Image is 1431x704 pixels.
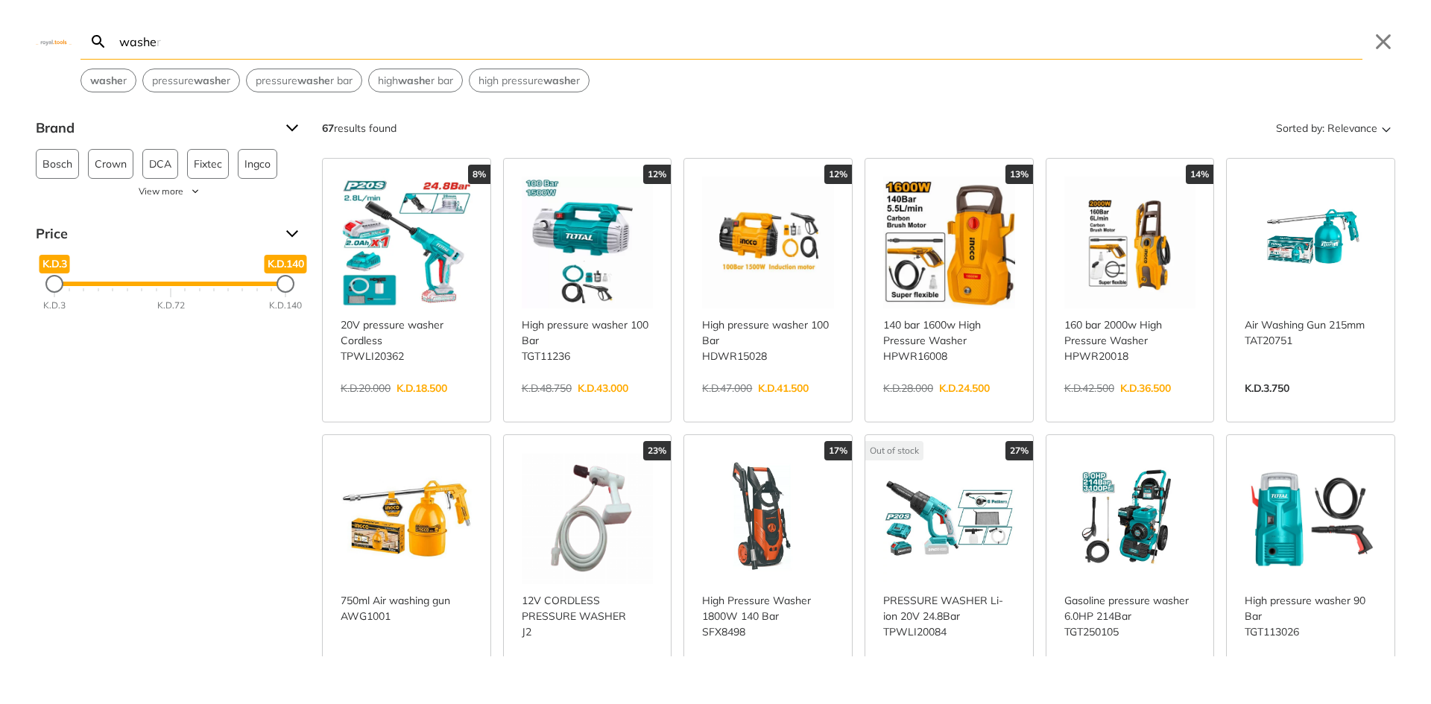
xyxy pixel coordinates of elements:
div: Maximum Price [277,275,294,293]
span: DCA [149,150,171,178]
button: DCA [142,149,178,179]
div: 12% [824,165,852,184]
span: Fixtec [194,150,222,178]
span: high r bar [378,73,453,89]
span: Ingco [244,150,271,178]
span: Relevance [1327,116,1377,140]
span: pressure r bar [256,73,353,89]
div: 14% [1186,165,1213,184]
div: 8% [468,165,490,184]
div: K.D.3 [43,299,66,312]
button: Fixtec [187,149,229,179]
button: Crown [88,149,133,179]
input: Search… [116,24,1362,59]
div: 17% [824,441,852,460]
span: pressure r [152,73,230,89]
span: Crown [95,150,127,178]
button: View more [36,185,304,198]
strong: 67 [322,121,334,135]
span: r [90,73,127,89]
div: 27% [1005,441,1033,460]
svg: Sort [1377,119,1395,137]
button: Select suggestion: washer [81,69,136,92]
button: Select suggestion: high pressure washer [470,69,589,92]
div: Minimum Price [45,275,63,293]
div: Out of stock [865,441,923,460]
strong: washe [297,74,330,87]
svg: Search [89,33,107,51]
button: Bosch [36,149,79,179]
button: Select suggestion: pressure washer [143,69,239,92]
span: high pressure r [478,73,580,89]
strong: washe [398,74,431,87]
div: Suggestion: high pressure washer [469,69,590,92]
div: K.D.72 [157,299,185,312]
span: View more [139,185,183,198]
button: Sorted by:Relevance Sort [1273,116,1395,140]
strong: washe [90,74,123,87]
div: 12% [643,165,671,184]
span: Bosch [42,150,72,178]
button: Select suggestion: high washer bar [369,69,462,92]
strong: washe [194,74,227,87]
span: Brand [36,116,274,140]
div: 13% [1005,165,1033,184]
button: Close [1371,30,1395,54]
strong: washe [543,74,576,87]
button: Ingco [238,149,277,179]
div: Suggestion: pressure washer bar [246,69,362,92]
div: Suggestion: pressure washer [142,69,240,92]
button: Select suggestion: pressure washer bar [247,69,361,92]
div: 23% [643,441,671,460]
img: Close [36,38,72,45]
span: Price [36,222,274,246]
div: Suggestion: washer [80,69,136,92]
div: K.D.140 [269,299,302,312]
div: results found [322,116,397,140]
div: Suggestion: high washer bar [368,69,463,92]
